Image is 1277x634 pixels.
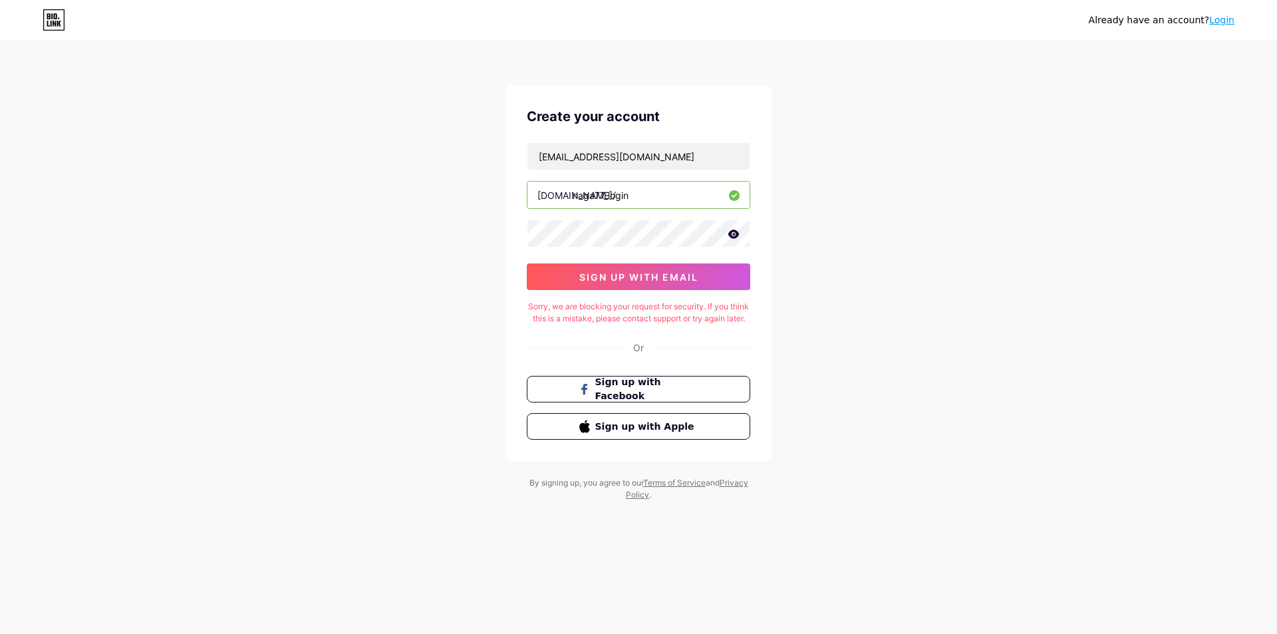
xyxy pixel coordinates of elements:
div: By signing up, you agree to our and . [525,477,752,501]
input: Email [527,143,750,170]
button: sign up with email [527,263,750,290]
button: Sign up with Apple [527,413,750,440]
a: Terms of Service [643,478,706,488]
div: Or [633,341,644,355]
button: Sign up with Facebook [527,376,750,402]
div: Sorry, we are blocking your request for security. If you think this is a mistake, please contact ... [527,301,750,325]
input: username [527,182,750,208]
a: Login [1209,15,1234,25]
span: sign up with email [579,271,698,283]
span: Sign up with Facebook [595,375,698,403]
div: [DOMAIN_NAME]/ [537,188,616,202]
div: Create your account [527,106,750,126]
span: Sign up with Apple [595,420,698,434]
div: Already have an account? [1089,13,1234,27]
